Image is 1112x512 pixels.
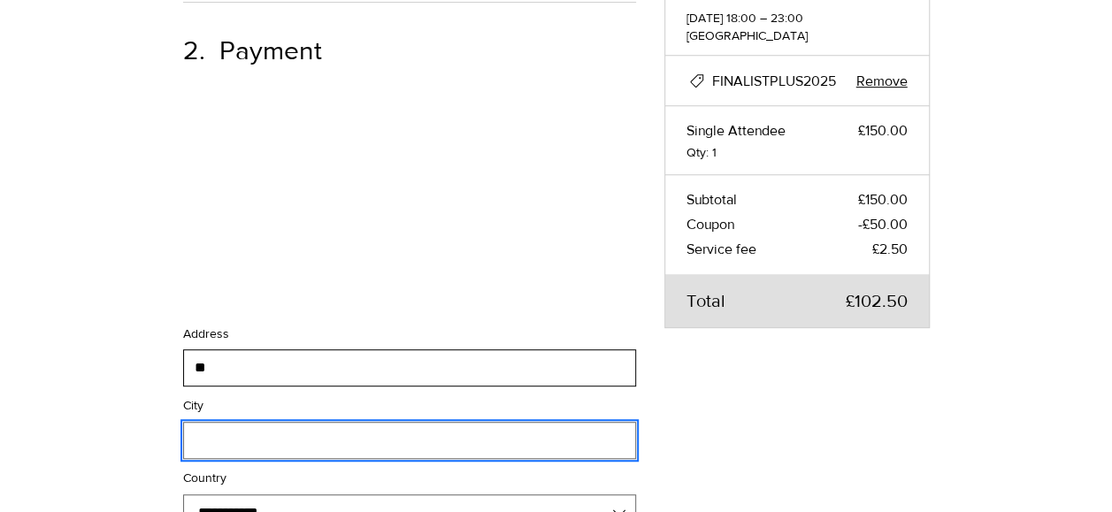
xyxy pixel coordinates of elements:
[872,239,908,260] span: £2.50
[846,288,908,313] span: £102.50
[858,189,908,210] span: £150.00
[183,34,322,66] h1: Payment
[686,120,786,141] span: Single Attendee
[686,189,737,210] span: Subtotal
[858,214,908,235] span: -£50.00
[184,350,625,386] input: Address
[686,27,908,45] span: [GEOGRAPHIC_DATA]
[686,10,908,27] span: [DATE] 18:00 – 23:00
[712,73,836,88] span: FINALISTPLUS2025
[183,98,636,315] iframe: Credit / Debit Card
[686,70,708,91] div: Coupon code successfully applied
[686,214,734,235] span: Coupon
[183,325,229,343] label: Address
[183,34,205,66] span: 2.
[858,120,908,141] span: £150.00
[856,73,908,88] span: Remove
[183,397,203,415] label: City
[184,423,625,458] input: City
[686,145,908,160] span: Qty: 1
[856,70,908,91] button: Clear coupon code
[686,239,756,260] span: Service fee
[665,106,929,175] div: Ticket type: Single Attendee, Price: £150.00, Qty: 1
[183,470,636,487] label: Country
[686,288,725,313] span: Total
